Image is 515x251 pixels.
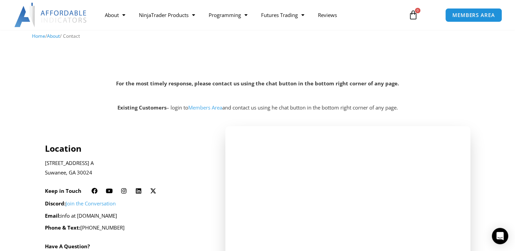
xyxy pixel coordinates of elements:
[452,13,495,18] span: MEMBERS AREA
[45,188,81,194] h6: Keep in Touch
[45,211,207,221] p: info at [DOMAIN_NAME]
[311,7,343,23] a: Reviews
[45,158,207,178] p: [STREET_ADDRESS] A Suwanee, GA 30024
[66,200,116,207] a: Join the Conversation
[47,33,60,39] a: About
[45,224,80,231] strong: Phone & Text:
[98,7,402,23] nav: Menu
[45,243,90,249] h4: Have A Question?
[415,8,420,13] span: 0
[132,7,202,23] a: NinjaTrader Products
[398,5,428,25] a: 0
[14,3,87,27] img: LogoAI | Affordable Indicators – NinjaTrader
[116,80,399,87] strong: For the most timely response, please contact us using the chat button in the bottom right corner ...
[45,200,66,207] strong: Discord:
[445,8,502,22] a: MEMBERS AREA
[45,223,207,233] p: [PHONE_NUMBER]
[188,104,222,111] a: Members Area
[492,228,508,244] div: Open Intercom Messenger
[32,33,45,39] a: Home
[32,32,483,40] nav: Breadcrumb
[117,104,166,111] strong: Existing Customers
[45,212,61,219] strong: Email:
[98,7,132,23] a: About
[3,103,512,113] p: – login to and contact us using he chat button in the bottom right corner of any page.
[202,7,254,23] a: Programming
[45,143,207,153] h4: Location
[254,7,311,23] a: Futures Trading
